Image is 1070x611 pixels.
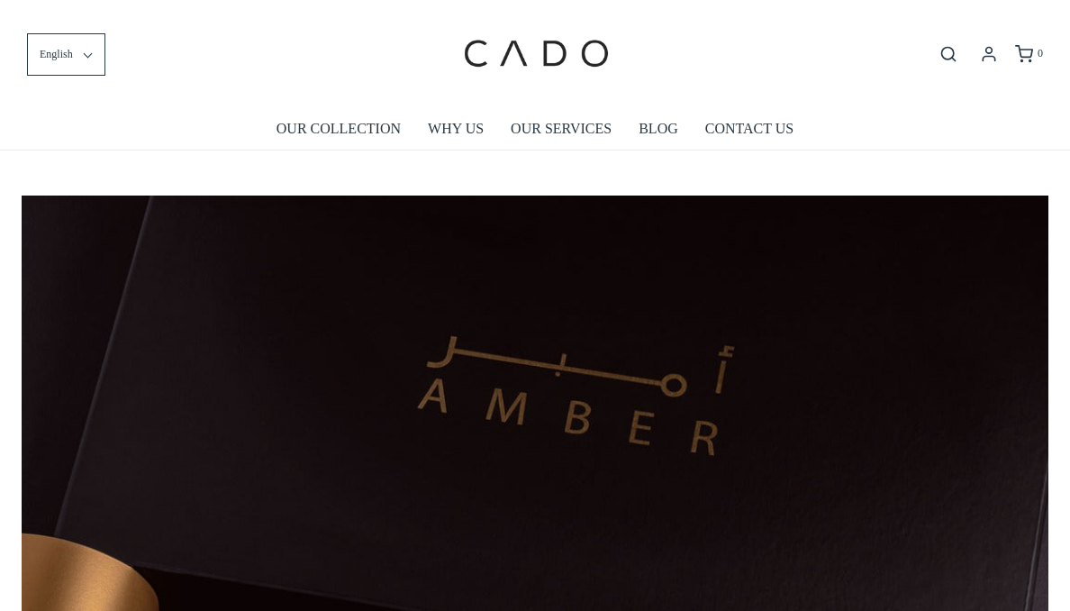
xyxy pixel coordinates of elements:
span: 0 [1038,47,1043,59]
a: BLOG [639,108,678,150]
a: OUR COLLECTION [277,108,401,150]
span: English [40,46,73,63]
a: OUR SERVICES [511,108,612,150]
button: Open search bar [932,44,965,64]
a: WHY US [428,108,484,150]
a: 0 [1013,45,1043,63]
a: CONTACT US [705,108,793,150]
img: cadogifting [458,14,612,95]
button: English [27,33,105,76]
